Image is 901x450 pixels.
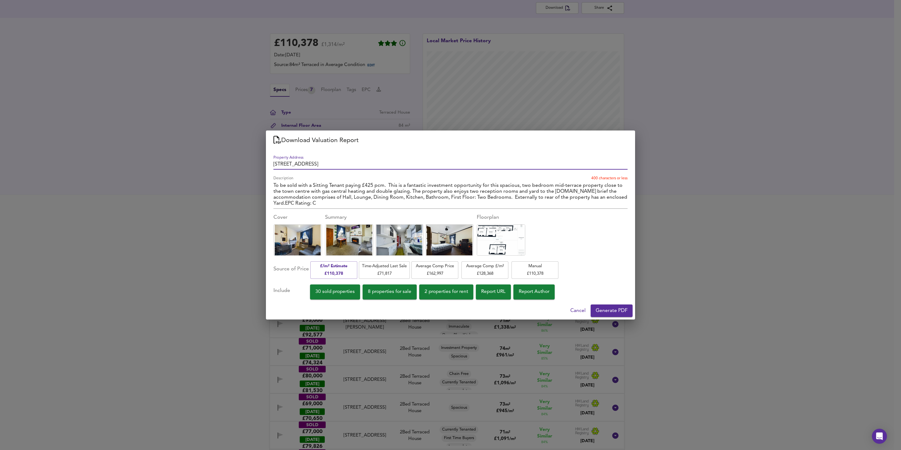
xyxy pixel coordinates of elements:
[359,261,410,279] button: Time-Adjusted Last Sale£71,817
[362,263,407,277] span: Time-Adjusted Last Sale £ 71,817
[315,288,355,296] span: 30 sold properties
[273,183,628,207] textarea: To be sold with a Sitting Tenant paying £425 pcm. This is a fantastic investment opportunity for ...
[476,284,511,299] button: Report URL
[375,224,424,256] div: Click to replace this image
[872,429,887,444] div: Open Intercom Messenger
[568,304,588,317] button: Cancel
[273,214,322,221] div: Cover
[515,263,555,277] span: Manual £ 110,378
[273,261,309,279] div: Source of Price
[512,261,558,279] button: Manual£110,378
[519,288,549,296] span: Report Author
[591,176,628,181] p: 400 characters or less
[591,304,633,317] button: Generate PDF
[419,284,473,299] button: 2 properties for rent
[461,261,508,279] button: Average Comp £/m²£128,368
[313,263,354,277] span: £/m² Estimate £ 110,378
[275,223,321,258] img: Uploaded
[273,136,628,146] h2: Download Valuation Report
[376,223,422,258] img: Uploaded
[425,288,468,296] span: 2 properties for rent
[273,224,322,256] div: Click to replace this image
[415,263,455,277] span: Average Comp Price £ 162,997
[368,288,411,296] span: 8 properties for sale
[325,224,374,256] div: Click to replace this image
[477,223,525,258] img: Uploaded
[310,284,360,299] button: 30 sold properties
[477,214,525,221] div: Floorplan
[325,214,474,221] div: Summary
[426,223,472,258] img: Uploaded
[570,306,586,315] span: Cancel
[273,176,293,180] label: Description
[425,224,474,256] div: Click to replace this image
[513,284,555,299] button: Report Author
[411,261,458,279] button: Average Comp Price£162,997
[363,284,417,299] button: 8 properties for sale
[273,156,303,160] label: Property Address
[596,306,628,315] span: Generate PDF
[465,263,505,277] span: Average Comp £/m² £ 128,368
[477,224,525,256] div: Click to replace this image
[481,288,506,296] span: Report URL
[326,223,372,258] img: Uploaded
[310,261,357,279] button: £/m² Estimate£110,378
[273,284,310,299] div: Include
